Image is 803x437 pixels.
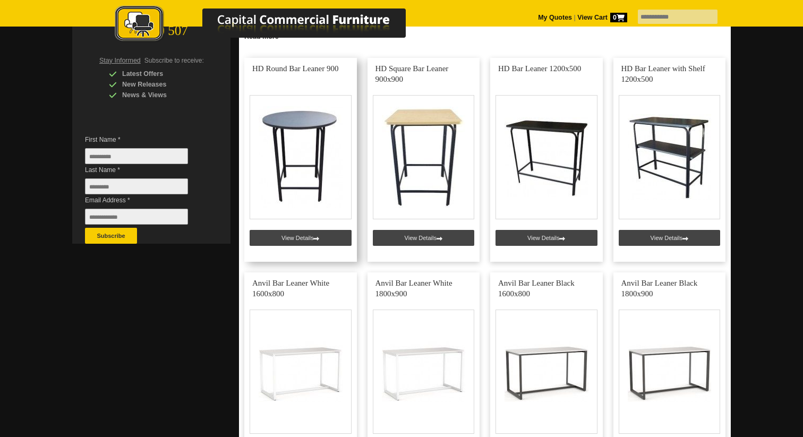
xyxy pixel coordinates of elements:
[99,57,141,64] span: Stay Informed
[85,228,137,244] button: Subscribe
[85,178,188,194] input: Last Name *
[239,29,731,42] a: Click to read more
[85,195,204,205] span: Email Address *
[577,14,627,21] strong: View Cart
[144,57,204,64] span: Subscribe to receive:
[109,68,210,79] div: Latest Offers
[85,209,188,225] input: Email Address *
[85,134,204,145] span: First Name *
[86,5,457,47] a: Capital Commercial Furniture Logo
[86,5,457,44] img: Capital Commercial Furniture Logo
[72,18,230,38] div: 0800 800 507
[610,13,627,22] span: 0
[85,148,188,164] input: First Name *
[85,165,204,175] span: Last Name *
[109,79,210,90] div: New Releases
[109,90,210,100] div: News & Views
[576,14,627,21] a: View Cart0
[538,14,572,21] a: My Quotes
